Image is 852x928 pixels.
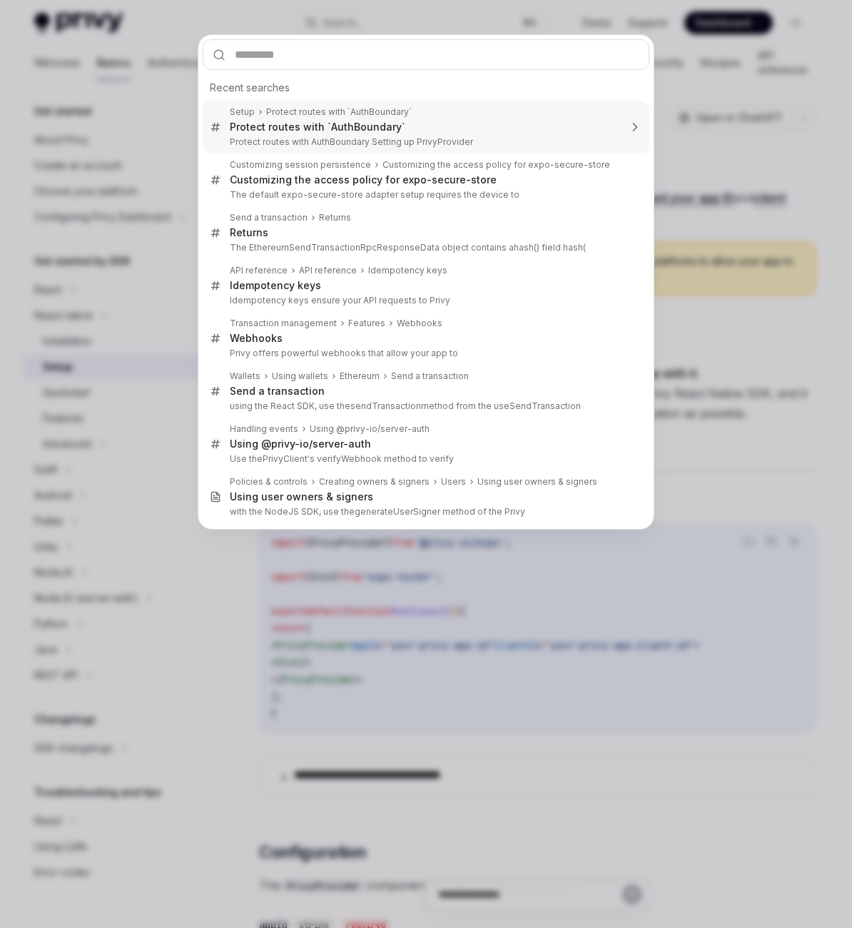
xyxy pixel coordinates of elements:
b: sendTransaction [350,400,421,411]
b: hash [514,242,534,253]
div: Ethereum [340,370,380,382]
p: The default expo-secure-store adapter setup requires the device to [230,189,619,201]
b: PrivyClient [263,453,308,464]
b: Webhook [230,332,277,344]
p: with the NodeJS SDK, use the Signer method of the Privy [230,506,619,518]
span: Recent searches [210,81,290,95]
div: Users [441,476,466,488]
div: Webhooks [397,318,442,329]
div: Policies & controls [230,476,308,488]
div: Transaction management [230,318,337,329]
div: Using @privy-io/server-auth [230,438,371,450]
b: AuthBoundar [350,106,404,117]
p: Idempotency keys ensure your API requests to Privy [230,295,619,306]
p: using the React SDK, use the method from the useSendTransaction [230,400,619,412]
b: secure-store [432,173,497,186]
b: secure-store [554,159,610,170]
div: s [230,332,283,345]
div: Customizing the access policy for expo- [230,173,497,186]
div: Protect routes with ` y` [230,121,405,133]
div: Send a transaction [230,212,308,223]
div: Send a transaction [230,385,325,398]
p: Protect routes with AuthBoundary Setting up PrivyProvider [230,136,619,148]
div: Using user owners & signers [477,476,597,488]
p: The EthereumSendTransactionRpcResponseData object contains a () field hash( [230,242,619,253]
div: Returns [230,226,268,239]
div: Using user owners & signers [230,490,373,503]
div: Features [348,318,385,329]
b: Idemp [230,279,260,291]
div: otency keys [230,279,321,292]
div: Send a transaction [391,370,469,382]
b: AuthBoundar [331,121,396,133]
div: API reference [299,265,357,276]
div: Setup [230,106,255,118]
div: Returns [319,212,351,223]
p: Use the 's verifyWebhook method to verify [230,453,619,465]
div: Handling events [230,423,298,435]
p: Privy offers powerful webhooks that allow your app to [230,348,619,359]
div: API reference [230,265,288,276]
div: Wallets [230,370,260,382]
div: Using @privy-io/server-auth [310,423,430,435]
div: Customizing the access policy for expo- [382,159,610,171]
div: Protect routes with ` y` [266,106,412,118]
b: generateUser [355,506,413,517]
div: Using wallets [272,370,328,382]
div: Creating owners & signers [319,476,430,488]
div: Idempotency keys [368,265,447,276]
div: Customizing session persistence [230,159,371,171]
